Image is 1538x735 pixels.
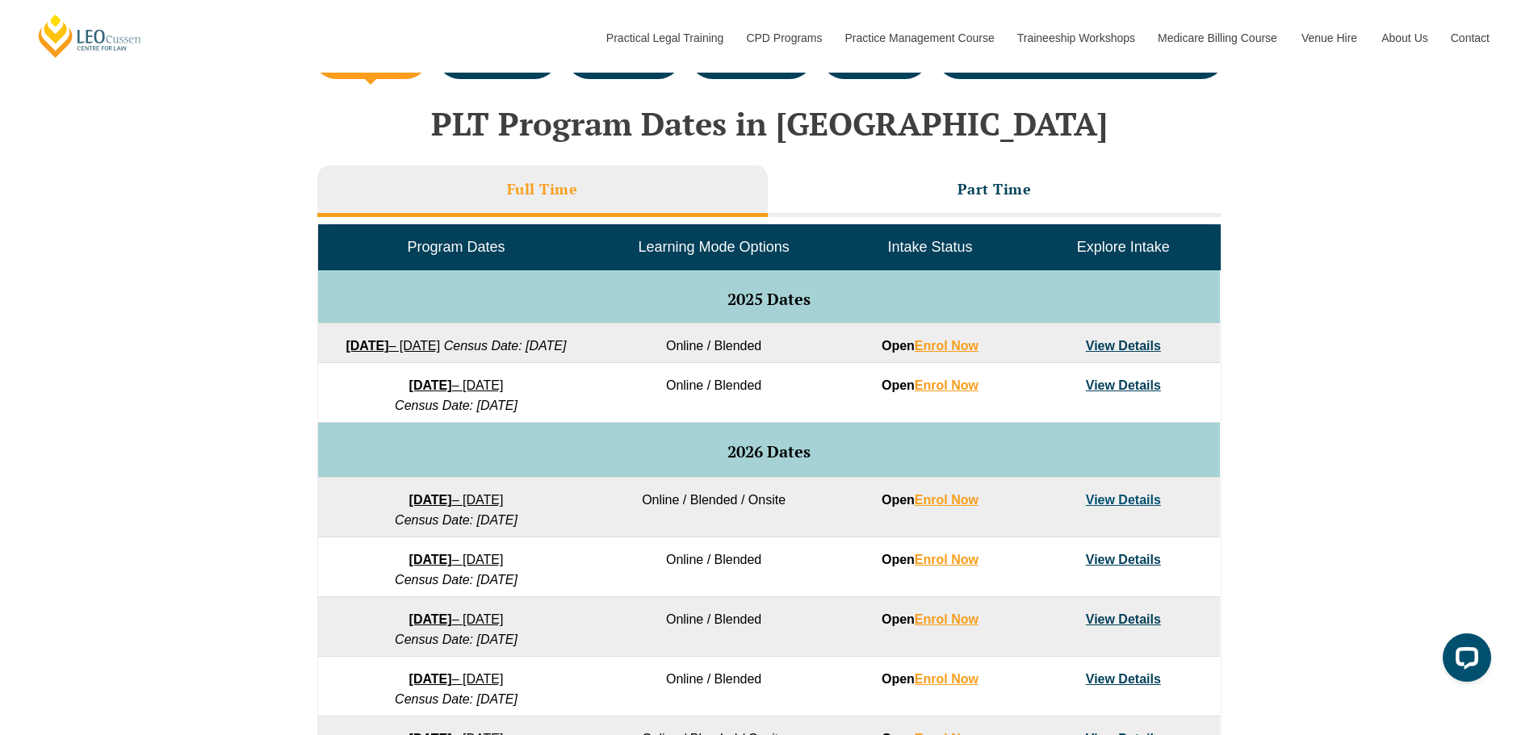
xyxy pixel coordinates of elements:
[409,672,504,686] a: [DATE]– [DATE]
[882,339,979,353] strong: Open
[409,378,504,392] a: [DATE]– [DATE]
[882,493,979,507] strong: Open
[407,239,505,255] span: Program Dates
[395,513,518,527] em: Census Date: [DATE]
[958,180,1032,198] h3: Part Time
[1086,612,1161,626] a: View Details
[882,672,979,686] strong: Open
[594,363,833,423] td: Online / Blended
[409,612,452,626] strong: [DATE]
[409,553,504,566] a: [DATE]– [DATE]
[594,324,833,363] td: Online / Blended
[594,3,735,73] a: Practical Legal Training
[409,493,504,507] a: [DATE]– [DATE]
[409,553,452,566] strong: [DATE]
[1369,3,1439,73] a: About Us
[36,13,144,59] a: [PERSON_NAME] Centre for Law
[1430,627,1498,695] iframe: LiveChat chat widget
[594,478,833,537] td: Online / Blended / Onsite
[346,339,440,353] a: [DATE]– [DATE]
[887,239,972,255] span: Intake Status
[639,239,790,255] span: Learning Mode Options
[1086,672,1161,686] a: View Details
[395,399,518,412] em: Census Date: [DATE]
[409,672,452,686] strong: [DATE]
[915,493,979,507] a: Enrol Now
[1289,3,1369,73] a: Venue Hire
[409,378,452,392] strong: [DATE]
[734,3,832,73] a: CPD Programs
[309,106,1230,141] h2: PLT Program Dates in [GEOGRAPHIC_DATA]
[507,180,578,198] h3: Full Time
[915,339,979,353] a: Enrol Now
[594,657,833,716] td: Online / Blended
[444,339,567,353] em: Census Date: [DATE]
[1439,3,1502,73] a: Contact
[346,339,388,353] strong: [DATE]
[1086,553,1161,566] a: View Details
[882,553,979,566] strong: Open
[395,573,518,587] em: Census Date: [DATE]
[1086,378,1161,392] a: View Details
[1086,493,1161,507] a: View Details
[594,597,833,657] td: Online / Blended
[727,288,811,310] span: 2025 Dates
[915,378,979,392] a: Enrol Now
[915,612,979,626] a: Enrol Now
[1086,339,1161,353] a: View Details
[1005,3,1146,73] a: Traineeship Workshops
[915,553,979,566] a: Enrol Now
[409,612,504,626] a: [DATE]– [DATE]
[409,493,452,507] strong: [DATE]
[395,633,518,646] em: Census Date: [DATE]
[727,441,811,462] span: 2026 Dates
[882,378,979,392] strong: Open
[882,612,979,626] strong: Open
[395,692,518,706] em: Census Date: [DATE]
[1146,3,1289,73] a: Medicare Billing Course
[594,537,833,597] td: Online / Blended
[1077,239,1170,255] span: Explore Intake
[833,3,1005,73] a: Practice Management Course
[915,672,979,686] a: Enrol Now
